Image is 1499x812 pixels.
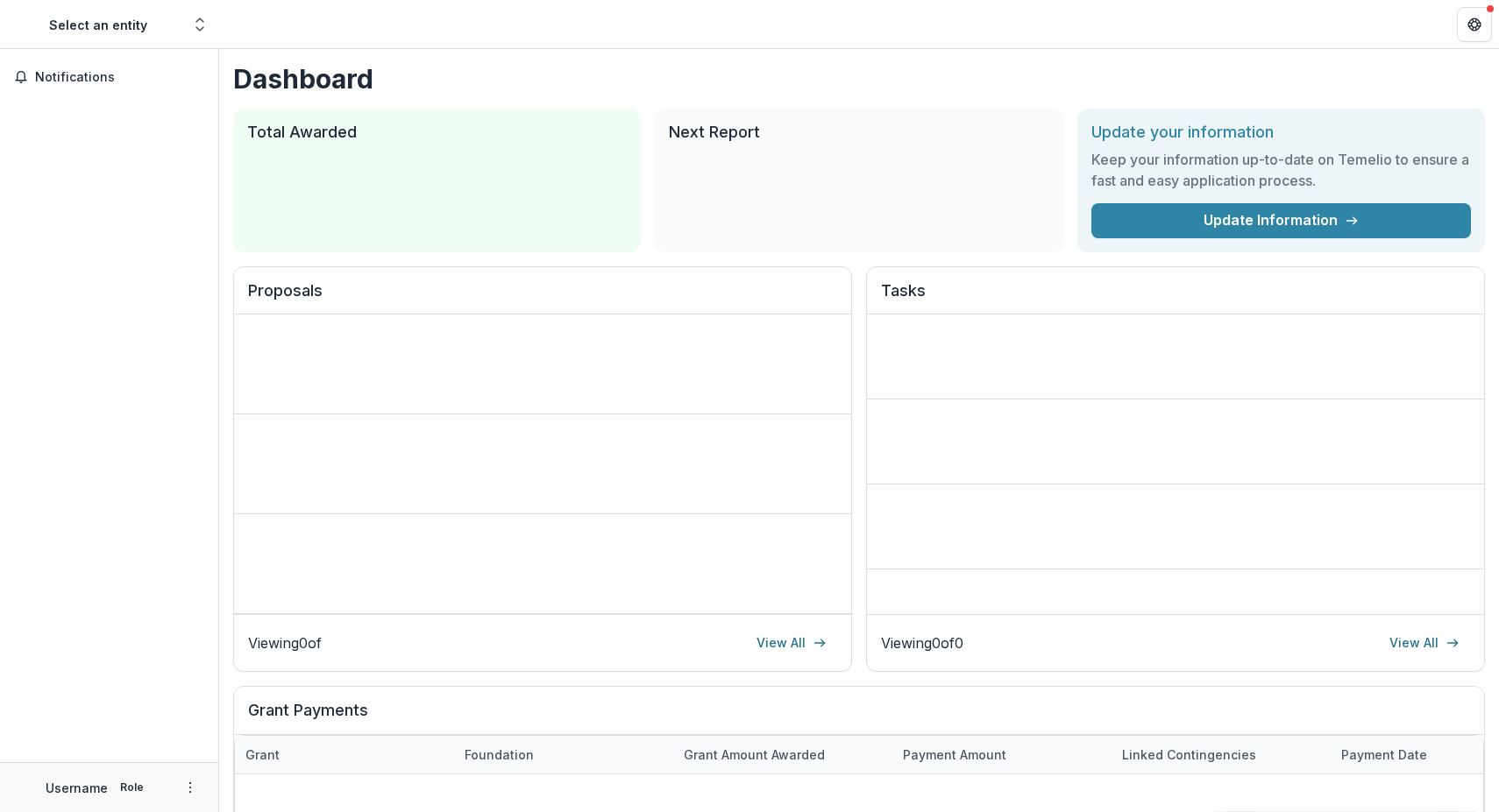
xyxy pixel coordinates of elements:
[248,701,1470,734] h2: Grant Payments
[248,632,322,653] p: Viewing 0 of
[669,123,1048,142] h2: Next Report
[1457,7,1492,42] button: Get Help
[1091,203,1471,238] a: Update Information
[7,63,211,91] button: Notifications
[881,281,1470,314] h2: Tasks
[46,779,108,797] p: Username
[49,16,147,34] div: Select an entity
[180,777,201,798] button: More
[115,780,149,795] p: Role
[233,63,1485,95] h1: Dashboard
[1379,629,1470,657] a: View All
[35,70,204,85] span: Notifications
[247,123,627,142] h2: Total Awarded
[746,629,837,657] a: View All
[188,7,212,42] button: Open entity switcher
[1091,149,1471,191] h3: Keep your information up-to-date on Temelio to ensure a fast and easy application process.
[881,632,963,653] p: Viewing 0 of 0
[1091,123,1471,142] h2: Update your information
[248,281,837,314] h2: Proposals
